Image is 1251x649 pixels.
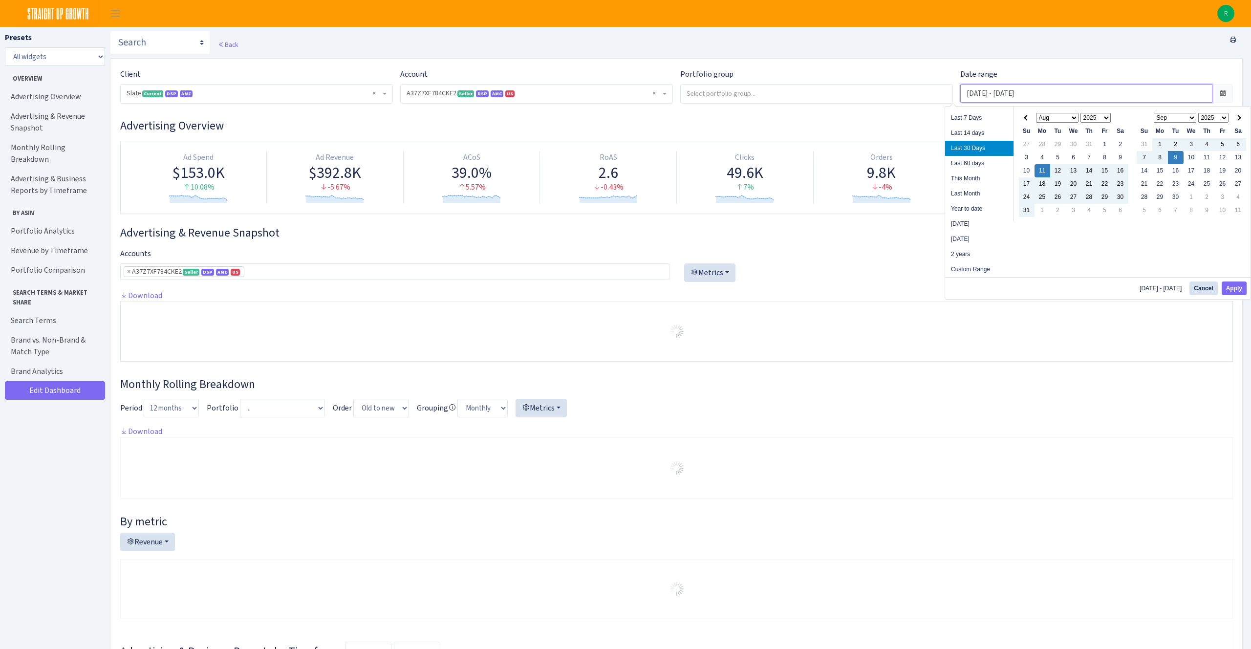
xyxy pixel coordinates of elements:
[1184,204,1199,217] td: 8
[165,90,178,97] span: DSP
[1215,164,1230,177] td: 19
[669,460,685,476] img: Preloader
[1137,125,1152,138] th: Su
[121,85,392,103] span: Slate <span class="badge badge-success">Current</span><span class="badge badge-primary">DSP</span...
[1199,125,1215,138] th: Th
[120,533,175,551] button: Revenue
[1168,151,1184,164] td: 9
[544,182,672,193] div: -0.43%
[1137,164,1152,177] td: 14
[1217,5,1234,22] img: Ron Lubin
[5,330,103,362] a: Brand vs. Non-Brand & Match Type
[1066,125,1081,138] th: We
[1019,138,1035,151] td: 27
[1168,191,1184,204] td: 30
[1184,191,1199,204] td: 1
[1215,191,1230,204] td: 3
[1097,125,1113,138] th: Fr
[1230,151,1246,164] td: 13
[681,152,809,163] div: Clicks
[1113,204,1128,217] td: 6
[1050,204,1066,217] td: 2
[1097,204,1113,217] td: 5
[1215,125,1230,138] th: Fr
[408,152,536,163] div: ACoS
[544,163,672,182] div: 2.6
[652,88,656,98] span: Remove all items
[1168,177,1184,191] td: 23
[1113,125,1128,138] th: Sa
[120,377,1233,391] h3: Widget #38
[1035,151,1050,164] td: 4
[271,163,399,182] div: $392.8K
[120,402,142,414] label: Period
[120,68,141,80] label: Client
[1137,151,1152,164] td: 7
[945,232,1014,247] li: [DATE]
[1152,125,1168,138] th: Mo
[945,126,1014,141] li: Last 14 days
[1081,138,1097,151] td: 31
[5,381,105,400] a: Edit Dashboard
[818,182,946,193] div: -4%
[1137,138,1152,151] td: 31
[5,284,102,306] span: Search Terms & Market Share
[201,269,214,276] span: DSP
[5,138,103,169] a: Monthly Rolling Breakdown
[1215,204,1230,217] td: 10
[372,88,376,98] span: Remove all items
[1035,125,1050,138] th: Mo
[408,163,536,182] div: 39.0%
[1081,204,1097,217] td: 4
[1050,138,1066,151] td: 29
[457,90,474,97] span: Seller
[1066,204,1081,217] td: 3
[5,32,32,43] label: Presets
[476,90,489,97] span: DSP
[684,263,735,282] button: Metrics
[1199,177,1215,191] td: 25
[1066,164,1081,177] td: 13
[1222,281,1247,295] button: Apply
[120,248,151,260] label: Accounts
[5,87,103,107] a: Advertising Overview
[5,362,103,381] a: Brand Analytics
[180,90,193,97] span: AMC
[120,226,1233,240] h3: Widget #2
[218,40,238,49] a: Back
[1066,151,1081,164] td: 6
[1019,125,1035,138] th: Su
[1035,191,1050,204] td: 25
[1097,151,1113,164] td: 8
[1215,151,1230,164] td: 12
[945,186,1014,201] li: Last Month
[1113,138,1128,151] td: 2
[681,85,950,102] input: Select portfolio group...
[271,152,399,163] div: Ad Revenue
[1140,285,1186,291] span: [DATE] - [DATE]
[1113,177,1128,191] td: 23
[1230,177,1246,191] td: 27
[960,68,997,80] label: Date range
[1050,177,1066,191] td: 19
[1035,138,1050,151] td: 28
[1199,151,1215,164] td: 11
[1168,204,1184,217] td: 7
[1097,191,1113,204] td: 29
[1152,138,1168,151] td: 1
[1137,177,1152,191] td: 21
[5,107,103,138] a: Advertising & Revenue Snapshot
[681,163,809,182] div: 49.6K
[818,163,946,182] div: 9.8K
[127,88,381,98] span: Slate <span class="badge badge-success">Current</span><span class="badge badge-primary">DSP</span...
[400,68,428,80] label: Account
[134,163,262,182] div: $153.0K
[1035,177,1050,191] td: 18
[1168,125,1184,138] th: Tu
[417,402,456,414] label: Grouping
[120,426,162,436] a: Download
[945,201,1014,216] li: Year to date
[945,141,1014,156] li: Last 30 Days
[681,182,809,193] div: 7%
[1230,125,1246,138] th: Sa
